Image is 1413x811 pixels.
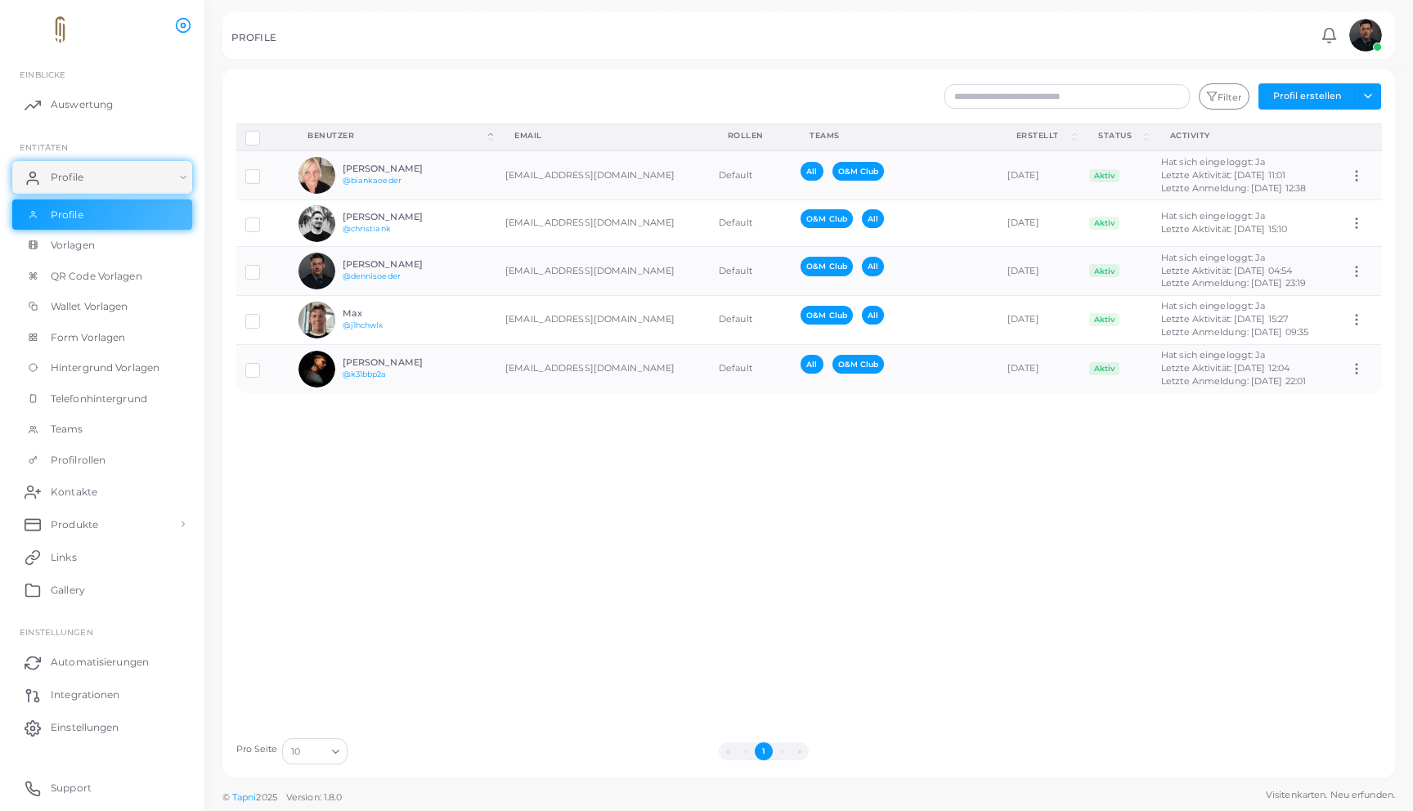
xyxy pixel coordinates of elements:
span: Letzte Anmeldung: [DATE] 09:35 [1161,326,1308,338]
span: O&M Club [801,306,853,325]
span: Aktiv [1089,217,1119,230]
div: Erstellt [1016,130,1069,141]
span: All [862,209,884,228]
div: Status [1098,130,1141,141]
img: avatar [298,157,335,194]
a: Profile [12,199,192,231]
a: Form Vorlagen [12,322,192,353]
td: Default [710,247,792,296]
h6: Max [343,308,463,319]
td: [EMAIL_ADDRESS][DOMAIN_NAME] [496,344,710,392]
a: Produkte [12,508,192,540]
span: Version: 1.8.0 [286,791,343,803]
span: ENTITÄTEN [20,142,68,152]
span: Hat sich eingeloggt: Ja [1161,300,1266,311]
span: Einstellungen [20,627,92,637]
span: O&M Club [801,257,853,276]
td: Default [710,344,792,392]
td: [EMAIL_ADDRESS][DOMAIN_NAME] [496,247,710,296]
th: Action [1340,123,1381,150]
a: Wallet Vorlagen [12,291,192,322]
h6: [PERSON_NAME] [343,212,463,222]
span: Automatisierungen [51,655,149,670]
span: Profile [51,170,83,185]
span: Profilrollen [51,453,105,468]
span: Hat sich eingeloggt: Ja [1161,210,1266,222]
span: Aktiv [1089,313,1119,326]
h6: [PERSON_NAME] [343,164,463,174]
td: [DATE] [998,344,1080,392]
span: Gallery [51,583,85,598]
span: Letzte Aktivität: [DATE] 12:04 [1161,362,1290,374]
a: Gallery [12,573,192,606]
a: Integrationen [12,679,192,711]
span: All [801,162,823,181]
span: Letzte Aktivität: [DATE] 04:54 [1161,265,1292,276]
h6: [PERSON_NAME] [343,357,463,368]
span: © [222,791,342,804]
span: Integrationen [51,688,119,702]
div: activity [1170,130,1322,141]
span: All [862,257,884,276]
button: Profil erstellen [1258,83,1355,110]
h6: [PERSON_NAME] [343,259,463,270]
a: Tapni [232,791,257,803]
img: avatar [298,351,335,388]
button: Go to page 1 [755,742,773,760]
td: [DATE] [998,200,1080,247]
span: All [801,355,823,374]
div: Benutzer [307,130,485,141]
span: Hat sich eingeloggt: Ja [1161,349,1266,361]
span: Aktiv [1089,362,1119,375]
a: Links [12,540,192,573]
a: QR Code Vorlagen [12,261,192,292]
span: Aktiv [1089,264,1119,277]
a: Profilrollen [12,445,192,476]
img: avatar [1349,19,1382,52]
a: Automatisierungen [12,646,192,679]
span: Produkte [51,518,98,532]
h5: PROFILE [231,32,276,43]
img: avatar [298,205,335,242]
span: All [862,306,884,325]
a: Hintergrund Vorlagen [12,352,192,383]
a: @biankaoeder [343,176,401,185]
a: avatar [1344,19,1386,52]
span: O&M Club [801,209,853,228]
a: Support [12,772,192,804]
span: 10 [291,743,300,760]
span: Vorlagen [51,238,95,253]
span: Einstellungen [51,720,119,735]
button: Filter [1199,83,1249,110]
span: O&M Club [832,162,885,181]
label: Pro Seite [236,743,278,756]
span: Telefonhintergrund [51,392,147,406]
td: [EMAIL_ADDRESS][DOMAIN_NAME] [496,200,710,247]
span: Auswertung [51,97,113,112]
span: Letzte Aktivität: [DATE] 15:10 [1161,223,1287,235]
span: Teams [51,422,83,437]
img: logo [15,16,105,46]
img: avatar [298,253,335,289]
span: Aktiv [1089,169,1119,182]
td: Default [710,295,792,344]
a: Teams [12,414,192,445]
span: O&M Club [832,355,885,374]
td: [EMAIL_ADDRESS][DOMAIN_NAME] [496,295,710,344]
td: [DATE] [998,295,1080,344]
span: Letzte Anmeldung: [DATE] 22:01 [1161,375,1306,387]
td: Default [710,200,792,247]
a: @dennisoeder [343,271,401,280]
span: Kontakte [51,485,97,500]
span: Letzte Aktivität: [DATE] 15:27 [1161,313,1288,325]
img: avatar [298,302,335,338]
span: EINBLICKE [20,69,65,79]
a: Kontakte [12,475,192,508]
td: Default [710,150,792,199]
a: @k31bbp2a [343,370,387,379]
input: Search for option [302,742,325,760]
a: Einstellungen [12,711,192,744]
span: Letzte Anmeldung: [DATE] 12:38 [1161,182,1306,194]
span: 2025 [256,791,276,804]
